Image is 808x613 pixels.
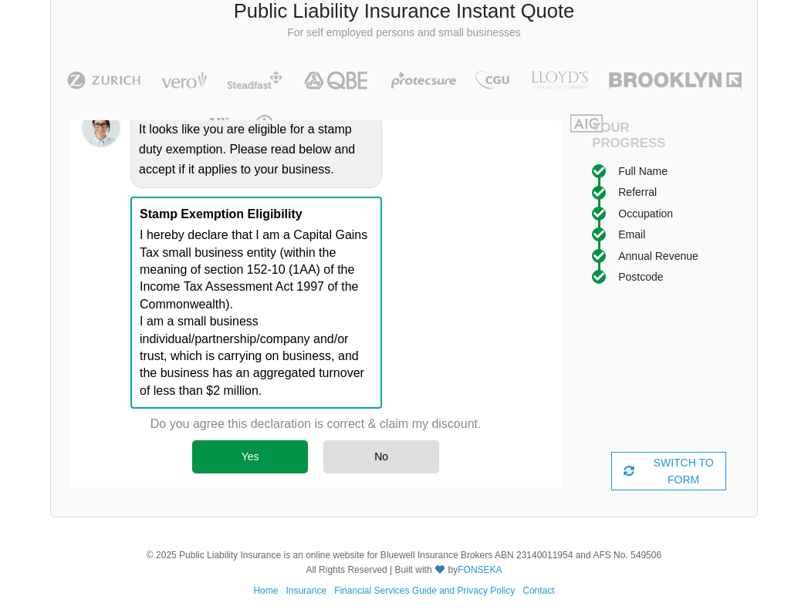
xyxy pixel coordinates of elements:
[385,71,463,89] img: Protecsure | Public Liability Insurance
[469,71,516,89] img: CGU | Public Liability Insurance
[323,440,439,473] div: No
[603,71,747,89] img: Brooklyn | Public Liability Insurance
[140,206,373,223] p: Stamp Exemption Eligibility
[618,163,668,180] div: Full Name
[618,248,698,264] div: Annual Revenue
[618,268,663,285] div: Postcode
[295,71,378,89] img: QBE | Public Liability Insurance
[618,184,657,200] div: Referral
[334,585,515,596] a: Financial Services Guide and Privacy Policy
[63,25,745,41] p: For self employed persons and small businesses
[611,452,727,490] div: SWITCH TO FORM
[154,71,214,89] img: Vero | Public Liability Insurance
[140,227,373,399] p: I hereby declare that I am a Capital Gains Tax small business entity (within the meaning of secti...
[150,416,482,433] p: Do you agree this declaration is correct & claim my discount.
[458,564,502,575] a: FONSEKA
[221,71,289,89] img: Steadfast | Public Liability Insurance
[592,120,668,151] h4: Your Progress
[618,226,645,243] div: Email
[60,71,147,89] img: Zurich | Public Liability Insurance
[522,585,554,596] a: Contact
[286,585,326,596] a: Insurance
[253,585,278,596] a: Home
[130,111,382,188] div: It looks like you are eligible for a stamp duty exemption. Please read below and accept if it app...
[82,109,120,147] img: Chatbot | PLI
[522,71,597,89] img: LLOYD's | Public Liability Insurance
[192,440,308,473] div: Yes
[618,205,673,222] div: Occupation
